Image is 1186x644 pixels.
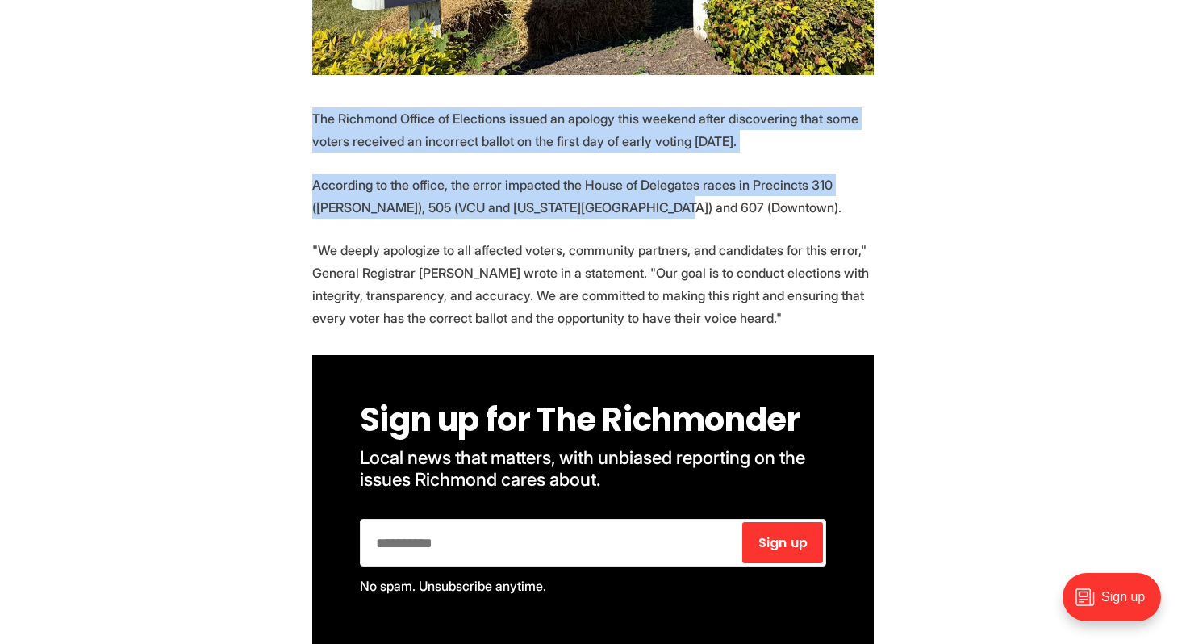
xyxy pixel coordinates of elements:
button: Sign up [742,522,823,563]
p: According to the office, the error impacted the House of Delegates races in Precincts 310 ([PERSO... [312,174,874,219]
p: "We deeply apologize to all affected voters, community partners, and candidates for this error," ... [312,239,874,329]
span: Sign up for The Richmonder [360,397,800,442]
p: The Richmond Office of Elections issued an apology this weekend after discovering that some voter... [312,107,874,153]
span: No spam. Unsubscribe anytime. [360,578,546,594]
iframe: portal-trigger [1049,565,1186,644]
span: Local news that matters, with unbiased reporting on the issues Richmond cares about. [360,446,809,490]
span: Sign up [758,537,808,550]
